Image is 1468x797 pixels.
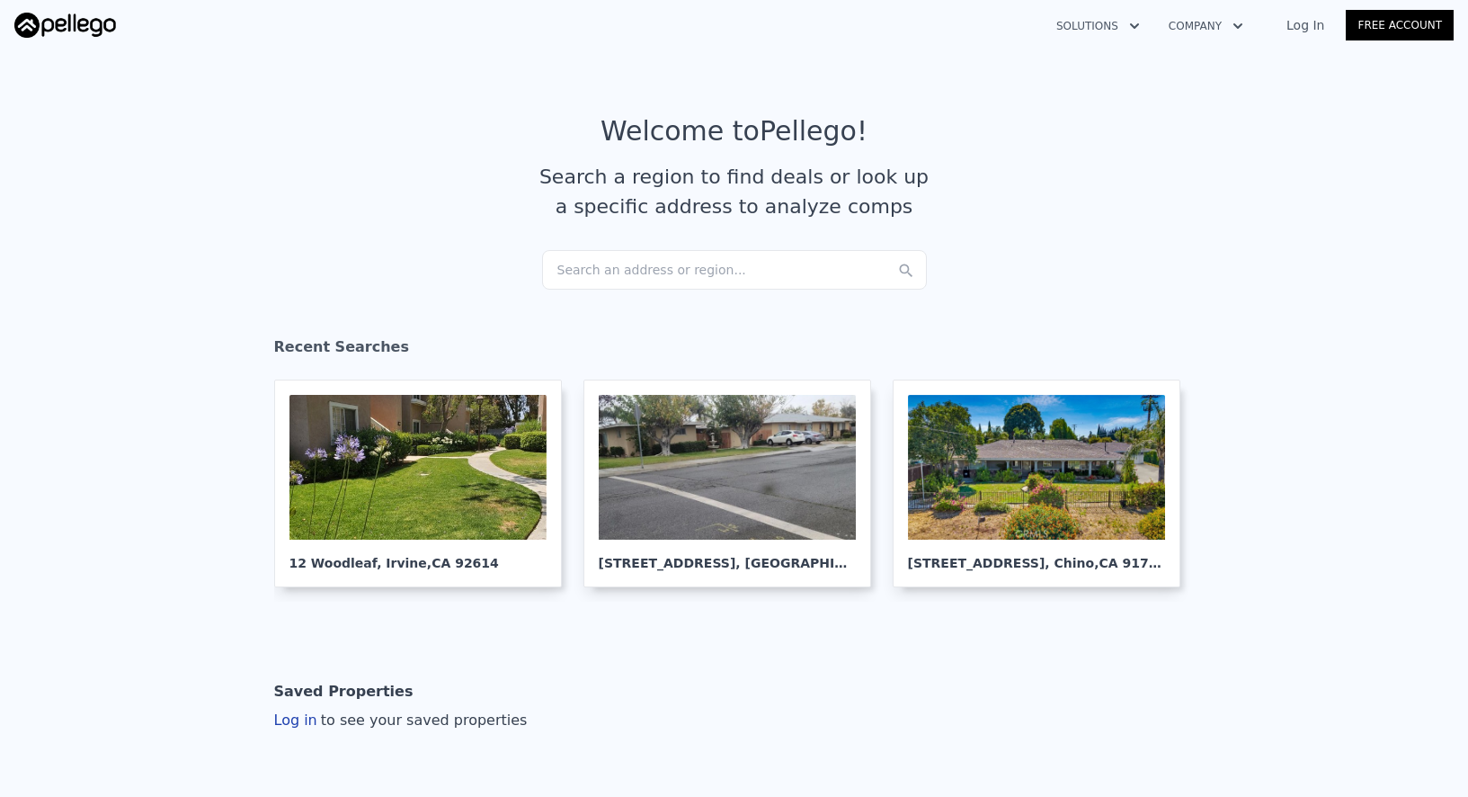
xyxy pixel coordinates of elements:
span: , CA 92614 [427,556,499,570]
span: , CA 91710 [1094,556,1166,570]
div: Search a region to find deals or look up a specific address to analyze comps [533,162,936,221]
div: Welcome to Pellego ! [601,115,867,148]
img: Pellego [14,13,116,38]
a: Log In [1265,16,1346,34]
div: 12 Woodleaf , Irvine [289,540,547,572]
div: Saved Properties [274,674,414,710]
div: [STREET_ADDRESS] , Chino [908,540,1165,572]
div: [STREET_ADDRESS] , [GEOGRAPHIC_DATA] [599,540,856,572]
div: Recent Searches [274,322,1195,380]
a: Free Account [1346,10,1454,40]
span: to see your saved properties [317,712,528,729]
div: Search an address or region... [542,250,927,290]
a: [STREET_ADDRESS], [GEOGRAPHIC_DATA] [583,380,885,587]
button: Company [1154,10,1258,42]
div: Log in [274,710,528,731]
a: 12 Woodleaf, Irvine,CA 92614 [274,380,576,587]
button: Solutions [1042,10,1154,42]
a: [STREET_ADDRESS], Chino,CA 91710 [893,380,1195,587]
